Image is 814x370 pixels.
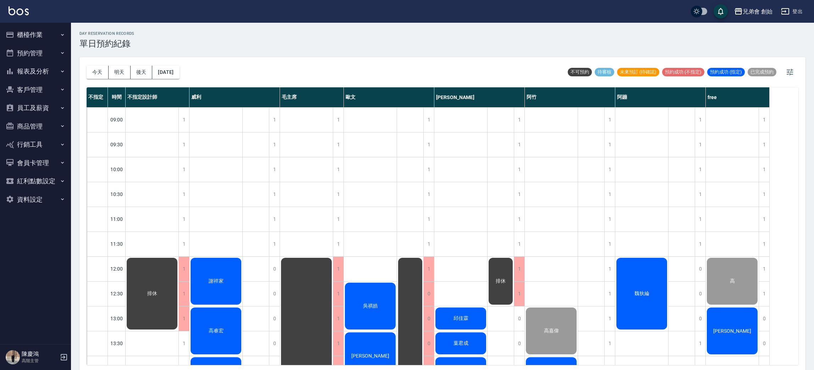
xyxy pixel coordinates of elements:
[3,62,68,81] button: 報表及分析
[695,207,705,232] div: 1
[3,190,68,209] button: 資料設定
[3,135,68,154] button: 行銷工具
[743,7,772,16] div: 兄弟會 創始
[604,182,615,207] div: 1
[108,331,126,356] div: 13:30
[108,232,126,256] div: 11:30
[707,69,745,75] span: 預約成功 (指定)
[207,278,225,284] span: 謝祥家
[514,157,524,182] div: 1
[79,31,134,36] h2: day Reservation records
[22,358,58,364] p: 高階主管
[22,350,58,358] h5: 陳慶鴻
[108,182,126,207] div: 10:30
[604,207,615,232] div: 1
[3,26,68,44] button: 櫃檯作業
[178,207,189,232] div: 1
[514,182,524,207] div: 1
[269,306,280,331] div: 0
[269,207,280,232] div: 1
[178,182,189,207] div: 1
[3,117,68,136] button: 商品管理
[280,87,344,107] div: 毛主席
[604,157,615,182] div: 1
[604,331,615,356] div: 1
[146,290,159,297] span: 排休
[543,328,560,334] span: 高嘉偉
[514,207,524,232] div: 1
[759,132,769,157] div: 1
[568,69,592,75] span: 不可預約
[333,108,343,132] div: 1
[423,182,434,207] div: 1
[189,87,280,107] div: 威利
[615,87,706,107] div: 阿蹦
[108,306,126,331] div: 13:00
[178,232,189,256] div: 1
[108,281,126,306] div: 12:30
[207,328,225,334] span: 高睿宏
[695,306,705,331] div: 0
[333,282,343,306] div: 1
[695,132,705,157] div: 1
[514,306,524,331] div: 0
[423,108,434,132] div: 1
[131,66,153,79] button: 後天
[423,257,434,281] div: 1
[87,87,108,107] div: 不指定
[178,257,189,281] div: 1
[269,132,280,157] div: 1
[108,87,126,107] div: 時間
[514,132,524,157] div: 1
[6,350,20,364] img: Person
[759,257,769,281] div: 1
[3,99,68,117] button: 員工及薪資
[423,157,434,182] div: 1
[3,172,68,190] button: 紅利點數設定
[695,182,705,207] div: 1
[759,306,769,331] div: 0
[152,66,179,79] button: [DATE]
[712,328,753,334] span: [PERSON_NAME]
[748,69,776,75] span: 已完成預約
[350,353,391,359] span: [PERSON_NAME]
[79,39,134,49] h3: 單日預約紀錄
[514,232,524,256] div: 1
[604,132,615,157] div: 1
[695,108,705,132] div: 1
[423,207,434,232] div: 1
[178,108,189,132] div: 1
[423,331,434,356] div: 0
[604,306,615,331] div: 1
[87,66,109,79] button: 今天
[759,282,769,306] div: 1
[362,303,379,309] span: 吳祺皓
[759,207,769,232] div: 1
[108,157,126,182] div: 10:00
[695,257,705,281] div: 0
[617,69,659,75] span: 未來預訂 (待確認)
[695,157,705,182] div: 1
[269,157,280,182] div: 1
[423,132,434,157] div: 1
[333,182,343,207] div: 1
[759,108,769,132] div: 1
[269,257,280,281] div: 0
[178,132,189,157] div: 1
[178,331,189,356] div: 1
[514,257,524,281] div: 1
[514,108,524,132] div: 1
[178,282,189,306] div: 1
[333,306,343,331] div: 1
[333,207,343,232] div: 1
[759,232,769,256] div: 1
[514,282,524,306] div: 1
[714,4,728,18] button: save
[695,282,705,306] div: 0
[759,331,769,356] div: 0
[9,6,29,15] img: Logo
[423,306,434,331] div: 0
[604,257,615,281] div: 1
[108,107,126,132] div: 09:00
[595,69,614,75] span: 待審核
